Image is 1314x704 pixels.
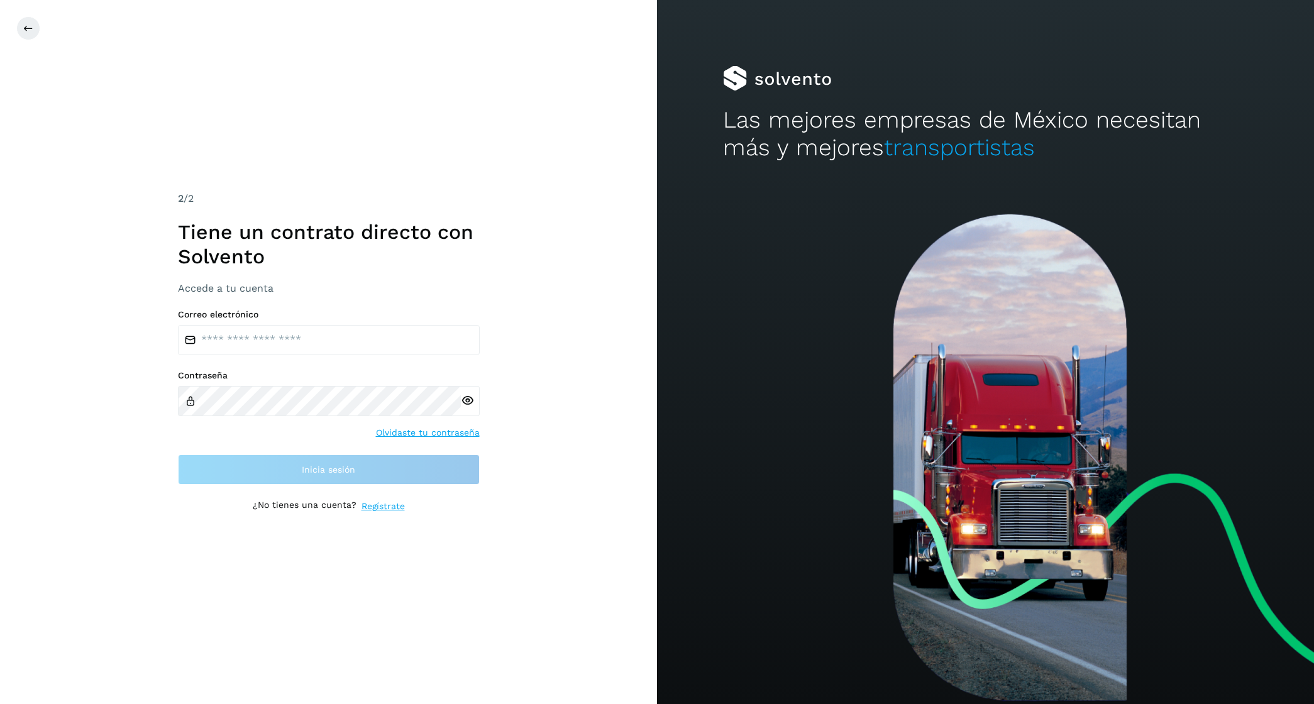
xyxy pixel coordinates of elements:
[362,500,405,513] a: Regístrate
[178,309,480,320] label: Correo electrónico
[884,134,1035,161] span: transportistas
[178,454,480,485] button: Inicia sesión
[178,191,480,206] div: /2
[178,220,480,268] h1: Tiene un contrato directo con Solvento
[376,426,480,439] a: Olvidaste tu contraseña
[178,192,184,204] span: 2
[723,106,1249,162] h2: Las mejores empresas de México necesitan más y mejores
[302,465,355,474] span: Inicia sesión
[253,500,356,513] p: ¿No tienes una cuenta?
[178,370,480,381] label: Contraseña
[178,282,480,294] h3: Accede a tu cuenta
